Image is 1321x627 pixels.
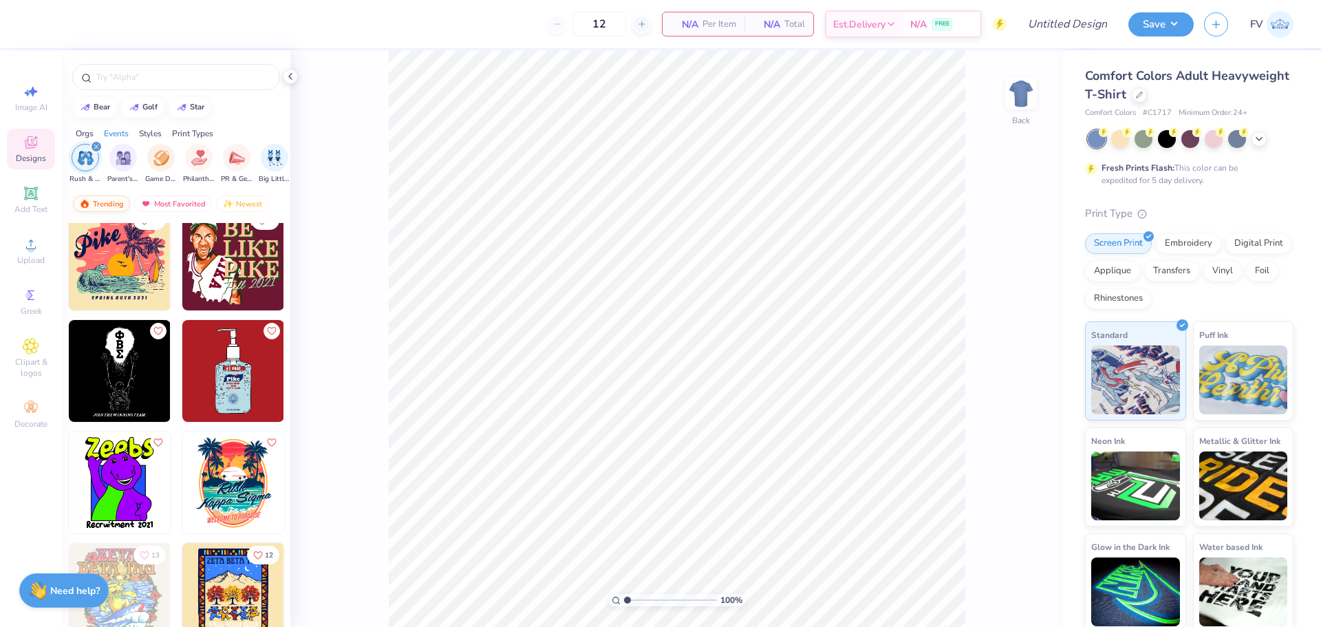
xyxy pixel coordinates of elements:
span: Puff Ink [1199,328,1228,342]
span: Greek [21,306,42,317]
span: PR & General [221,174,253,184]
button: Save [1128,12,1194,36]
span: Philanthropy [183,174,215,184]
img: 66bdcbd2-b4a4-439e-8180-22ce61ac3bf7 [170,432,272,533]
button: filter button [145,144,177,184]
div: Print Types [172,127,213,140]
span: Est. Delivery [833,17,885,32]
div: Screen Print [1085,233,1152,254]
img: trend_line.gif [80,103,91,111]
button: filter button [107,144,139,184]
img: e8048ff0-55f6-45d7-9313-5bf032d0dc5e [283,432,385,533]
div: Newest [216,195,268,212]
span: 12 [151,217,160,224]
span: Add Text [14,204,47,215]
img: b031f6ce-6e1d-46ca-bddb-69341a4bc206 [69,320,171,422]
button: bear [72,97,116,118]
span: 12 [265,552,273,559]
strong: Fresh Prints Flash: [1102,162,1174,173]
div: bear [94,103,110,111]
span: Big Little Reveal [259,174,290,184]
button: Like [264,434,280,451]
div: This color can be expedited for 5 day delivery. [1102,162,1271,187]
span: Minimum Order: 24 + [1179,107,1247,119]
img: most_fav.gif [140,199,151,209]
button: golf [121,97,164,118]
button: filter button [183,144,215,184]
span: Water based Ink [1199,540,1263,554]
img: trend_line.gif [129,103,140,111]
span: Comfort Colors Adult Heavyweight T-Shirt [1085,67,1289,103]
span: N/A [753,17,780,32]
span: 13 [151,552,160,559]
img: Big Little Reveal Image [267,150,282,166]
button: filter button [259,144,290,184]
img: 3534f7c5-567e-422d-8a15-47a1790f2222 [170,320,272,422]
img: trending.gif [79,199,90,209]
button: Like [247,546,279,564]
span: Metallic & Glitter Ink [1199,434,1280,448]
div: golf [142,103,158,111]
img: Standard [1091,346,1180,414]
img: Game Day Image [153,150,169,166]
div: Orgs [76,127,94,140]
span: Per Item [702,17,736,32]
img: Puff Ink [1199,346,1288,414]
button: filter button [69,144,101,184]
button: Like [150,323,167,339]
img: Metallic & Glitter Ink [1199,451,1288,520]
div: Most Favorited [134,195,212,212]
span: FV [1250,17,1263,32]
img: Newest.gif [222,199,233,209]
div: Rhinestones [1085,288,1152,309]
button: star [169,97,211,118]
span: Game Day [145,174,177,184]
span: Parent's Weekend [107,174,139,184]
div: star [190,103,204,111]
a: FV [1250,11,1293,38]
img: 4e0a6de2-68e0-48f6-a368-b440d5e4c36f [69,209,171,310]
input: Untitled Design [1017,10,1118,38]
img: 5ad2bd02-d8a1-41a6-83f9-a4de292bb9ce [182,432,284,533]
img: Back [1007,80,1035,107]
img: Water based Ink [1199,557,1288,626]
span: 100 % [720,594,742,606]
input: – – [572,12,626,36]
button: Like [133,546,166,564]
div: Events [104,127,129,140]
img: Glow in the Dark Ink [1091,557,1180,626]
div: Foil [1246,261,1278,281]
span: # C1717 [1143,107,1172,119]
img: Philanthropy Image [191,150,207,166]
span: FREE [935,19,949,29]
span: N/A [910,17,927,32]
button: Like [150,434,167,451]
img: Parent's Weekend Image [116,150,131,166]
div: filter for Game Day [145,144,177,184]
img: 6f22b431-094f-451a-ba08-8f46bfe6970d [283,209,385,310]
span: N/A [671,17,698,32]
span: Rush & Bid [69,174,101,184]
span: Designs [16,153,46,164]
button: Like [264,323,280,339]
div: Trending [73,195,130,212]
div: Digital Print [1225,233,1292,254]
span: Image AI [15,102,47,113]
div: Print Type [1085,206,1293,222]
div: filter for Rush & Bid [69,144,101,184]
span: Total [784,17,805,32]
span: Neon Ink [1091,434,1125,448]
img: Neon Ink [1091,451,1180,520]
img: 2529e2b7-c23a-41db-a75e-b5486f8244cd [69,432,171,533]
span: Comfort Colors [1085,107,1136,119]
div: Applique [1085,261,1140,281]
div: filter for Philanthropy [183,144,215,184]
img: 30e22b23-5f8c-49e0-ab37-6728ff051542 [182,209,284,310]
span: Clipart & logos [7,357,55,379]
img: 10906706-d7ac-4720-9c8e-3e05b77df916 [182,320,284,422]
div: Vinyl [1203,261,1242,281]
img: trend_line.gif [176,103,187,111]
img: ed8ca9ad-6962-487a-bbea-c502591c395d [170,209,272,310]
img: Rush & Bid Image [78,150,94,166]
span: Upload [17,255,45,266]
